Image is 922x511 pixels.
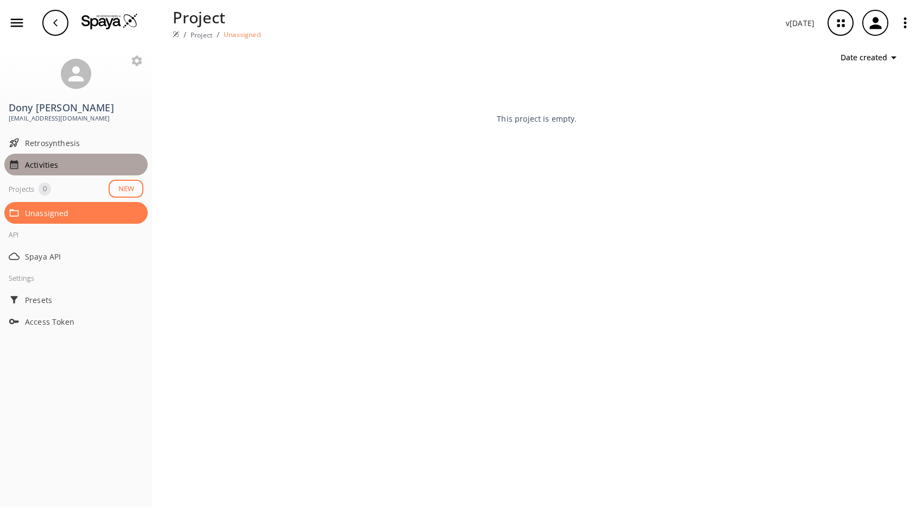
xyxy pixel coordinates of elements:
[191,30,212,40] a: Project
[4,202,148,224] div: Unassigned
[217,29,219,40] li: /
[25,294,143,306] span: Presets
[25,137,143,149] span: Retrosynthesis
[81,13,138,29] img: Logo Spaya
[9,102,143,113] h3: Dony [PERSON_NAME]
[224,30,261,39] p: Unassigned
[184,29,186,40] li: /
[9,182,34,195] div: Projects
[173,31,179,37] img: Spaya logo
[497,113,577,124] p: This project is empty.
[4,154,148,175] div: Activities
[4,245,148,267] div: Spaya API
[25,159,143,171] span: Activities
[25,207,143,219] span: Unassigned
[786,17,814,29] p: v [DATE]
[4,311,148,332] div: Access Token
[109,180,143,198] button: NEW
[4,289,148,311] div: Presets
[836,48,905,68] button: Date created
[4,132,148,154] div: Retrosynthesis
[25,251,143,262] span: Spaya API
[25,316,143,327] span: Access Token
[173,5,261,29] p: Project
[39,184,51,194] span: 0
[9,113,143,123] span: [EMAIL_ADDRESS][DOMAIN_NAME]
